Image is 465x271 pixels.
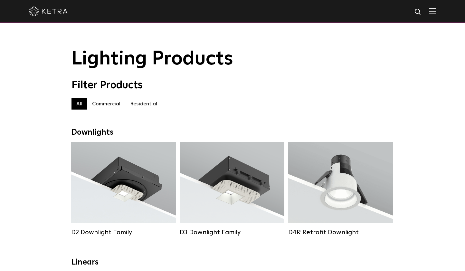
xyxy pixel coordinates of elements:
[429,8,436,14] img: Hamburger%20Nav.svg
[29,6,68,16] img: ketra-logo-2019-white
[71,98,87,110] label: All
[71,142,176,236] a: D2 Downlight Family Lumen Output:1200Colors:White / Black / Gloss Black / Silver / Bronze / Silve...
[414,8,422,16] img: search icon
[125,98,162,110] label: Residential
[71,258,394,267] div: Linears
[71,128,394,137] div: Downlights
[288,228,393,236] div: D4R Retrofit Downlight
[71,228,176,236] div: D2 Downlight Family
[71,49,233,69] span: Lighting Products
[180,228,284,236] div: D3 Downlight Family
[71,79,394,92] div: Filter Products
[288,142,393,236] a: D4R Retrofit Downlight Lumen Output:800Colors:White / BlackBeam Angles:15° / 25° / 40° / 60°Watta...
[180,142,284,236] a: D3 Downlight Family Lumen Output:700 / 900 / 1100Colors:White / Black / Silver / Bronze / Paintab...
[87,98,125,110] label: Commercial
